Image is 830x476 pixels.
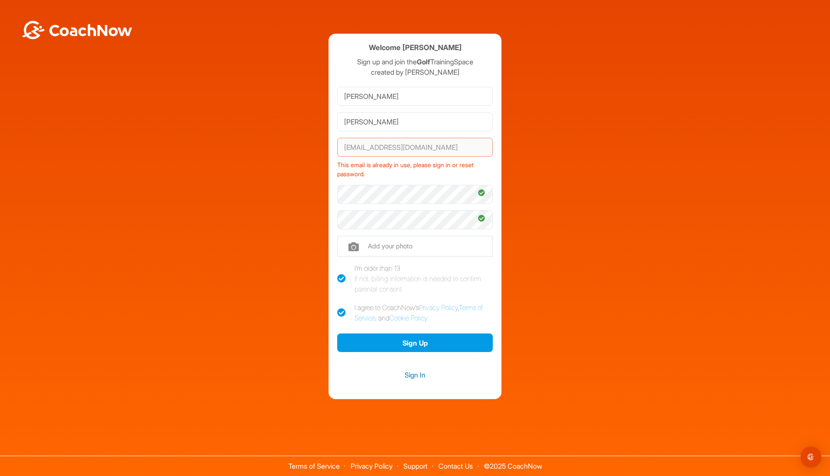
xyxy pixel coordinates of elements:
[337,333,493,352] button: Sign Up
[337,87,493,106] input: First Name
[337,112,493,131] input: Last Name
[403,462,428,470] a: Support
[337,369,493,381] a: Sign In
[288,462,340,470] a: Terms of Service
[351,462,393,470] a: Privacy Policy
[354,263,493,294] div: I'm older than 13
[337,67,493,77] p: created by [PERSON_NAME]
[389,314,427,322] a: Cookie Policy
[337,138,493,157] input: Email
[419,303,458,312] a: Privacy Policy
[354,273,493,294] div: If not, billing information is needed to confirm parental consent.
[369,42,462,53] h4: Welcome [PERSON_NAME]
[337,302,493,323] label: I agree to CoachNow's , , and .
[417,57,430,66] strong: Golf
[337,157,493,178] div: This email is already in use, please sign in or reset password.
[438,462,473,470] a: Contact Us
[337,57,493,67] p: Sign up and join the TrainingSpace
[21,21,133,39] img: BwLJSsUCoWCh5upNqxVrqldRgqLPVwmV24tXu5FoVAoFEpwwqQ3VIfuoInZCoVCoTD4vwADAC3ZFMkVEQFDAAAAAElFTkSuQmCC
[479,456,546,470] span: © 2025 CoachNow
[801,447,821,467] div: Open Intercom Messenger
